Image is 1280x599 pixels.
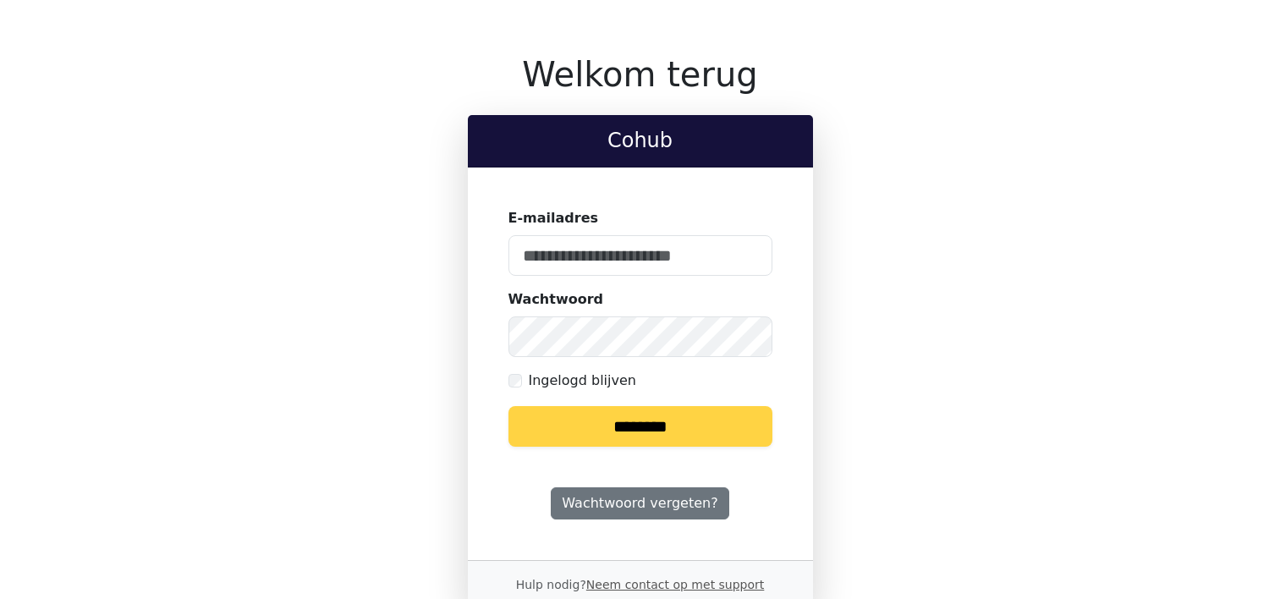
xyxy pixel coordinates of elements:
label: Ingelogd blijven [529,371,636,391]
h1: Welkom terug [468,54,813,95]
a: Wachtwoord vergeten? [551,487,728,519]
h2: Cohub [481,129,799,153]
label: E-mailadres [508,208,599,228]
a: Neem contact op met support [586,578,764,591]
label: Wachtwoord [508,289,604,310]
small: Hulp nodig? [516,578,765,591]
